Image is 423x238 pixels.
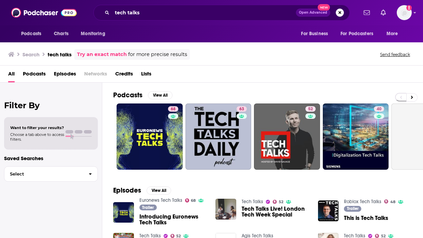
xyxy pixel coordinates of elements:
[112,7,296,18] input: Search podcasts, credits, & more...
[299,11,327,14] span: Open Advanced
[296,27,336,40] button: open menu
[377,106,381,113] span: 40
[54,68,76,82] a: Episodes
[239,106,244,113] span: 63
[142,206,154,210] span: Trailer
[84,68,107,82] span: Networks
[374,106,384,112] a: 40
[128,51,187,58] span: for more precise results
[139,214,208,225] a: Introducing Euronews Tech Talks
[11,6,77,19] img: Podchaser - Follow, Share and Rate Podcasts
[336,27,383,40] button: open menu
[16,27,50,40] button: open menu
[242,199,263,205] a: Tech Talks
[22,51,40,58] h3: Search
[4,172,83,176] span: Select
[305,106,316,112] a: 52
[387,29,398,39] span: More
[171,106,176,113] span: 68
[113,91,142,99] h2: Podcasts
[242,206,310,218] a: Tech Talks Live! London Tech Week Special
[279,200,283,204] span: 52
[76,27,114,40] button: open menu
[49,27,73,40] a: Charts
[378,52,412,57] button: Send feedback
[308,106,313,113] span: 52
[296,9,330,17] button: Open AdvancedNew
[141,68,151,82] a: Lists
[4,100,98,110] h2: Filter By
[54,29,69,39] span: Charts
[301,29,328,39] span: For Business
[382,27,407,40] button: open menu
[147,186,171,195] button: View All
[254,103,320,170] a: 52
[21,29,41,39] span: Podcasts
[215,199,236,220] img: Tech Talks Live! London Tech Week Special
[139,197,182,203] a: Euronews Tech Talks
[318,200,339,221] img: This is Tech Talks
[77,51,127,58] a: Try an exact match
[10,125,64,130] span: Want to filter your results?
[113,202,134,223] img: Introducing Euronews Tech Talks
[381,235,386,238] span: 52
[237,106,247,112] a: 63
[115,68,133,82] a: Credits
[10,132,64,142] span: Choose a tab above to access filters.
[48,51,72,58] h3: tech talks
[397,5,412,20] button: Show profile menu
[168,106,178,112] a: 68
[273,200,283,204] a: 52
[191,199,196,202] span: 68
[113,186,171,195] a: EpisodesView All
[378,7,389,18] a: Show notifications dropdown
[113,186,141,195] h2: Episodes
[4,166,98,182] button: Select
[117,103,183,170] a: 68
[23,68,46,82] a: Podcasts
[344,215,388,221] a: This is Tech Talks
[113,91,172,99] a: PodcastsView All
[93,5,350,20] div: Search podcasts, credits, & more...
[148,91,172,99] button: View All
[397,5,412,20] img: User Profile
[397,5,412,20] span: Logged in as HWrepandcomms
[344,199,381,205] a: Roblox Tech Talks
[318,4,330,11] span: New
[384,199,395,204] a: 48
[185,103,252,170] a: 63
[176,235,181,238] span: 52
[170,234,181,238] a: 52
[185,198,196,202] a: 68
[323,103,389,170] a: 40
[347,207,359,211] span: Trailer
[375,234,386,238] a: 52
[4,155,98,162] p: Saved Searches
[390,200,395,204] span: 48
[8,68,15,82] a: All
[361,7,373,18] a: Show notifications dropdown
[341,29,373,39] span: For Podcasters
[81,29,105,39] span: Monitoring
[406,5,412,11] svg: Add a profile image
